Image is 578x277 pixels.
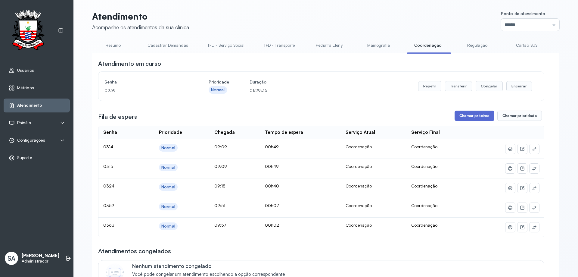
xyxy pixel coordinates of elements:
div: Normal [161,224,175,229]
span: Coordenação [411,222,437,228]
a: Atendimento [9,102,65,109]
span: Painéis [17,120,31,125]
div: Normal [161,165,175,170]
span: 00h02 [265,222,279,228]
span: 09:57 [214,222,226,228]
div: Prioridade [159,130,182,135]
h3: Fila de espera [98,112,138,121]
div: Normal [161,145,175,150]
div: Tempo de espera [265,130,303,135]
a: Pediatra Eleny [308,40,350,50]
div: Normal [161,204,175,209]
span: Métricas [17,85,34,90]
h3: Atendimentos congelados [98,247,171,255]
span: Coordenação [411,203,437,208]
span: 00h49 [265,164,279,169]
h4: Senha [104,78,188,86]
span: Ponto de atendimento [501,11,545,16]
a: Regulação [456,40,498,50]
a: Coordenação [407,40,449,50]
span: Atendimento [17,103,42,108]
div: Coordenação [346,183,402,189]
span: 0315 [103,164,113,169]
a: Usuários [9,68,65,74]
a: TFD - Transporte [258,40,301,50]
p: 0239 [104,86,188,95]
a: TFD - Serviço Social [201,40,250,50]
p: [PERSON_NAME] [22,253,59,259]
span: 09:09 [214,164,227,169]
span: Coordenação [411,144,437,149]
span: 0363 [103,222,114,228]
p: 01:29:35 [250,86,267,95]
div: Senha [103,130,117,135]
span: Coordenação [411,183,437,188]
img: Logotipo do estabelecimento [6,10,50,52]
span: 00h49 [265,144,279,149]
button: Encerrar [506,81,532,91]
div: Chegada [214,130,235,135]
a: Cadastrar Demandas [141,40,194,50]
div: Coordenação [346,164,402,169]
a: Mamografia [357,40,399,50]
p: Administrador [22,259,59,264]
h4: Duração [250,78,267,86]
span: 09:51 [214,203,225,208]
button: Repetir [418,81,441,91]
p: Nenhum atendimento congelado [132,263,291,269]
div: Acompanhe os atendimentos da sua clínica [92,24,189,30]
div: Coordenação [346,203,402,208]
p: Atendimento [92,11,189,22]
h4: Prioridade [209,78,229,86]
button: Chamar prioridade [497,111,542,121]
span: 09:09 [214,144,227,149]
span: 09:18 [214,183,225,188]
button: Chamar próximo [455,111,494,121]
span: 0324 [103,183,114,188]
span: 00h07 [265,203,279,208]
span: Coordenação [411,164,437,169]
button: Congelar [476,81,502,91]
div: Coordenação [346,144,402,150]
div: Normal [161,184,175,190]
a: Cartão SUS [505,40,548,50]
div: Normal [211,87,225,93]
a: Resumo [92,40,134,50]
span: Usuários [17,68,34,73]
a: Métricas [9,85,65,91]
div: Serviço Final [411,130,440,135]
h3: Atendimento em curso [98,59,161,68]
span: 0359 [103,203,114,208]
span: 00h40 [265,183,279,188]
button: Transferir [445,81,472,91]
span: 0314 [103,144,113,149]
span: Suporte [17,155,32,160]
div: Coordenação [346,222,402,228]
div: Serviço Atual [346,130,375,135]
span: Configurações [17,138,45,143]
